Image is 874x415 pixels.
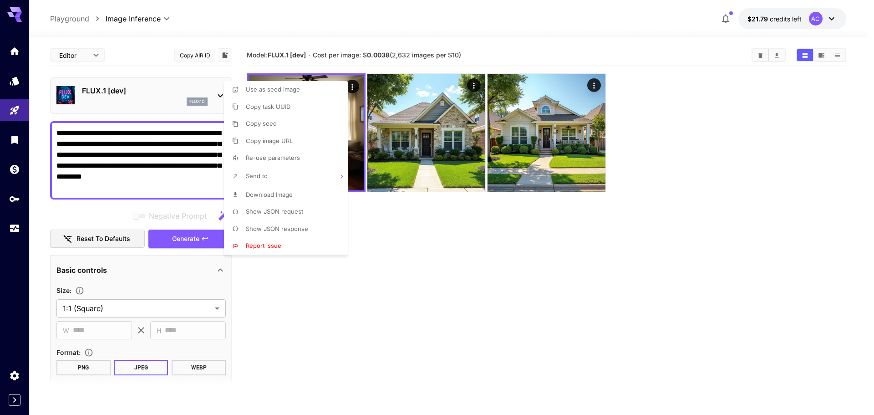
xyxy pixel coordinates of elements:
span: Use as seed image [246,86,300,93]
span: Download Image [246,191,293,198]
span: Report issue [246,242,281,249]
span: Show JSON request [246,208,303,215]
span: Re-use parameters [246,154,300,161]
span: Show JSON response [246,225,308,232]
span: Send to [246,172,268,179]
span: Copy task UUID [246,103,290,110]
span: Copy image URL [246,137,293,144]
span: Copy seed [246,120,277,127]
